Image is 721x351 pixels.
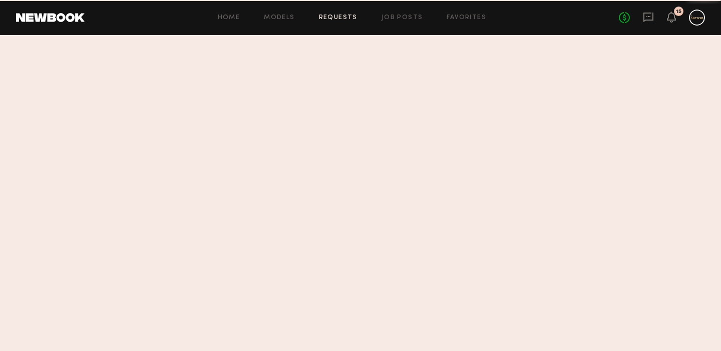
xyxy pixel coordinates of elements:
a: Job Posts [382,15,423,21]
a: Home [218,15,240,21]
div: 15 [676,9,681,15]
a: Requests [319,15,357,21]
a: Models [264,15,294,21]
a: Favorites [447,15,486,21]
